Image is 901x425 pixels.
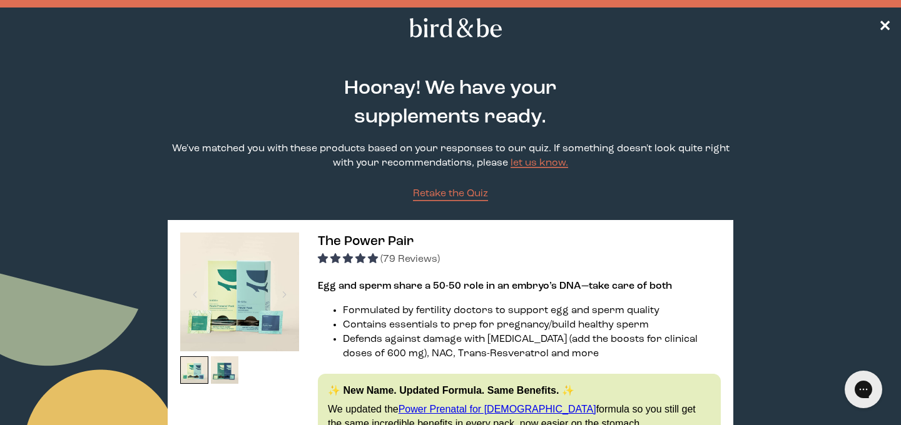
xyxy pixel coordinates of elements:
a: ✕ [878,17,891,39]
span: Retake the Quiz [413,189,488,199]
h2: Hooray! We have your supplements ready. [281,74,620,132]
strong: ✨ New Name. Updated Formula. Same Benefits. ✨ [328,385,574,396]
a: let us know. [511,158,568,168]
iframe: Gorgias live chat messenger [838,366,888,412]
span: 4.92 stars [318,254,380,264]
li: Formulated by fertility doctors to support egg and sperm quality [343,304,721,318]
li: Defends against damage with [MEDICAL_DATA] (add the boosts for clinical doses of 600 mg), NAC, Tr... [343,332,721,361]
a: Power Prenatal for [DEMOGRAPHIC_DATA] [399,404,596,414]
li: Contains essentials to prep for pregnancy/build healthy sperm [343,318,721,332]
a: Retake the Quiz [413,187,488,201]
span: ✕ [878,20,891,35]
img: thumbnail image [211,356,239,384]
img: thumbnail image [180,356,208,384]
strong: Egg and sperm share a 50-50 role in an embryo’s DNA—take care of both [318,281,672,291]
img: thumbnail image [180,232,299,351]
span: (79 Reviews) [380,254,440,264]
p: We've matched you with these products based on your responses to our quiz. If something doesn't l... [168,142,733,171]
span: The Power Pair [318,235,414,248]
